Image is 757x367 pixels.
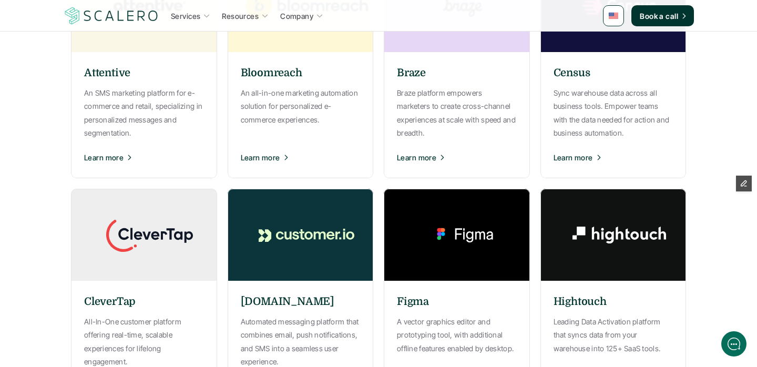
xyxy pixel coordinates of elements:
[241,144,361,170] button: Learn more
[397,65,426,81] h6: Braze
[39,21,75,27] div: Back [DATE]
[241,65,302,81] h6: Bloomreach
[631,5,694,26] a: Book a call
[241,152,280,163] p: Learn more
[397,152,436,163] p: Learn more
[32,7,197,27] div: ScaleroBack [DATE]
[397,144,517,170] button: Learn more
[84,294,136,310] h6: CleverTap
[554,152,593,163] p: Learn more
[84,65,130,81] h6: Attentive
[222,11,259,22] p: Resources
[554,294,607,310] h6: Hightouch
[63,6,160,25] a: Scalero company logotype
[84,152,124,163] p: Learn more
[280,11,313,22] p: Company
[640,11,678,22] p: Book a call
[160,280,182,310] button: />GIF
[554,315,673,355] p: Leading Data Activation platform that syncs data from your warehouse into 125+ SaaS tools.
[736,176,752,191] button: Edit Framer Content
[554,144,673,170] button: Learn more
[397,86,517,139] p: Braze platform empowers marketers to create cross-channel experiences at scale with speed and bre...
[241,294,334,310] h6: [DOMAIN_NAME]
[241,86,361,126] p: An all-in-one marketing automation solution for personalized e-commerce experiences.
[397,294,429,310] h6: Figma
[88,269,133,276] span: We run on Gist
[63,6,160,26] img: Scalero company logotype
[84,144,204,170] button: Learn more
[164,290,178,299] g: />
[554,65,590,81] h6: Census
[39,7,75,18] div: Scalero
[554,86,673,139] p: Sync warehouse data across all business tools. Empower teams with the data needed for action and ...
[721,331,746,356] iframe: gist-messenger-bubble-iframe
[167,292,176,297] tspan: GIF
[171,11,200,22] p: Services
[397,315,517,355] p: A vector graphics editor and prototyping tool, with additional offline features enabled by desktop.
[84,86,204,139] p: An SMS marketing platform for e-commerce and retail, specializing in personalized messages and se...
